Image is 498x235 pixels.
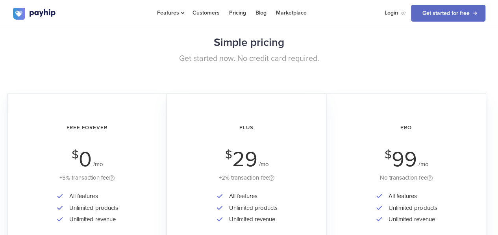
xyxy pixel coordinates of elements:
p: Get started now. No credit card required. [13,53,485,64]
li: Unlimited revenue [65,214,118,225]
h2: Plus [178,117,315,138]
img: logo.svg [13,8,56,20]
a: Get started for free [411,5,485,22]
li: All features [225,191,278,202]
li: Unlimited products [225,202,278,214]
div: +2% transaction fee [178,173,315,183]
div: No transaction fee [337,173,475,183]
h2: Free Forever [19,117,156,138]
li: All features [385,191,437,202]
span: $ [72,150,79,160]
h2: Simple pricing [13,32,485,53]
div: +5% transaction fee [19,173,156,183]
li: All features [65,191,118,202]
span: $ [225,150,232,160]
li: Unlimited revenue [225,214,278,225]
li: Unlimited revenue [385,214,437,225]
li: Unlimited products [385,202,437,214]
span: 29 [232,147,257,172]
span: /mo [418,161,428,168]
span: $ [385,150,392,160]
span: /mo [259,161,269,168]
span: Features [157,9,183,16]
h2: Pro [337,117,475,138]
span: 99 [392,147,417,172]
li: Unlimited products [65,202,118,214]
span: 0 [79,147,92,172]
span: /mo [93,161,103,168]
